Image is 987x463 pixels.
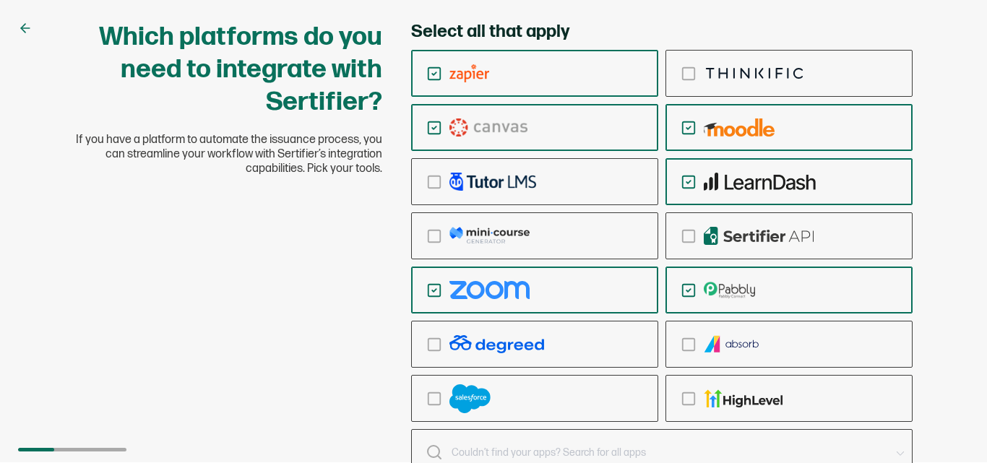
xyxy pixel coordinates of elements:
[74,21,382,118] h1: Which platforms do you need to integrate with Sertifier?
[704,64,806,82] img: thinkific
[915,394,987,463] iframe: Chat Widget
[449,281,530,299] img: zoom
[411,21,569,43] span: Select all that apply
[704,227,814,245] img: api
[704,118,775,137] img: moodle
[411,50,913,422] div: checkbox-group
[449,227,530,245] img: mcg
[74,133,382,176] span: If you have a platform to automate the issuance process, you can streamline your workflow with Se...
[704,281,755,299] img: pabbly
[449,384,491,413] img: salesforce
[704,173,816,191] img: learndash
[449,335,544,353] img: degreed
[449,118,527,137] img: canvas
[449,64,489,82] img: zapier
[704,335,760,353] img: absorb
[704,389,783,407] img: gohighlevel
[449,173,536,191] img: tutor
